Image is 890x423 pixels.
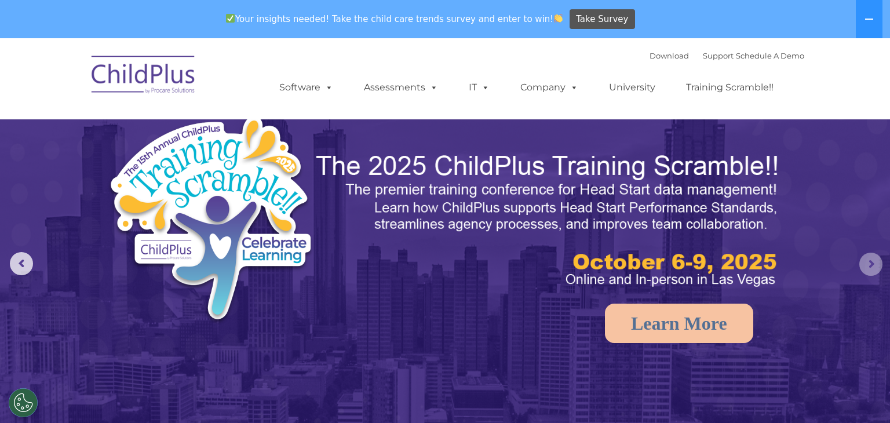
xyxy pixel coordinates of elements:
[650,51,804,60] font: |
[352,76,450,99] a: Assessments
[457,76,501,99] a: IT
[650,51,689,60] a: Download
[226,14,235,23] img: ✅
[605,304,753,343] a: Learn More
[509,76,590,99] a: Company
[268,76,345,99] a: Software
[161,124,210,133] span: Phone number
[554,14,563,23] img: 👏
[9,388,38,417] button: Cookies Settings
[86,48,202,105] img: ChildPlus by Procare Solutions
[221,8,568,30] span: Your insights needed! Take the child care trends survey and enter to win!
[703,51,734,60] a: Support
[570,9,635,30] a: Take Survey
[736,51,804,60] a: Schedule A Demo
[597,76,667,99] a: University
[576,9,628,30] span: Take Survey
[161,76,196,85] span: Last name
[674,76,785,99] a: Training Scramble!!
